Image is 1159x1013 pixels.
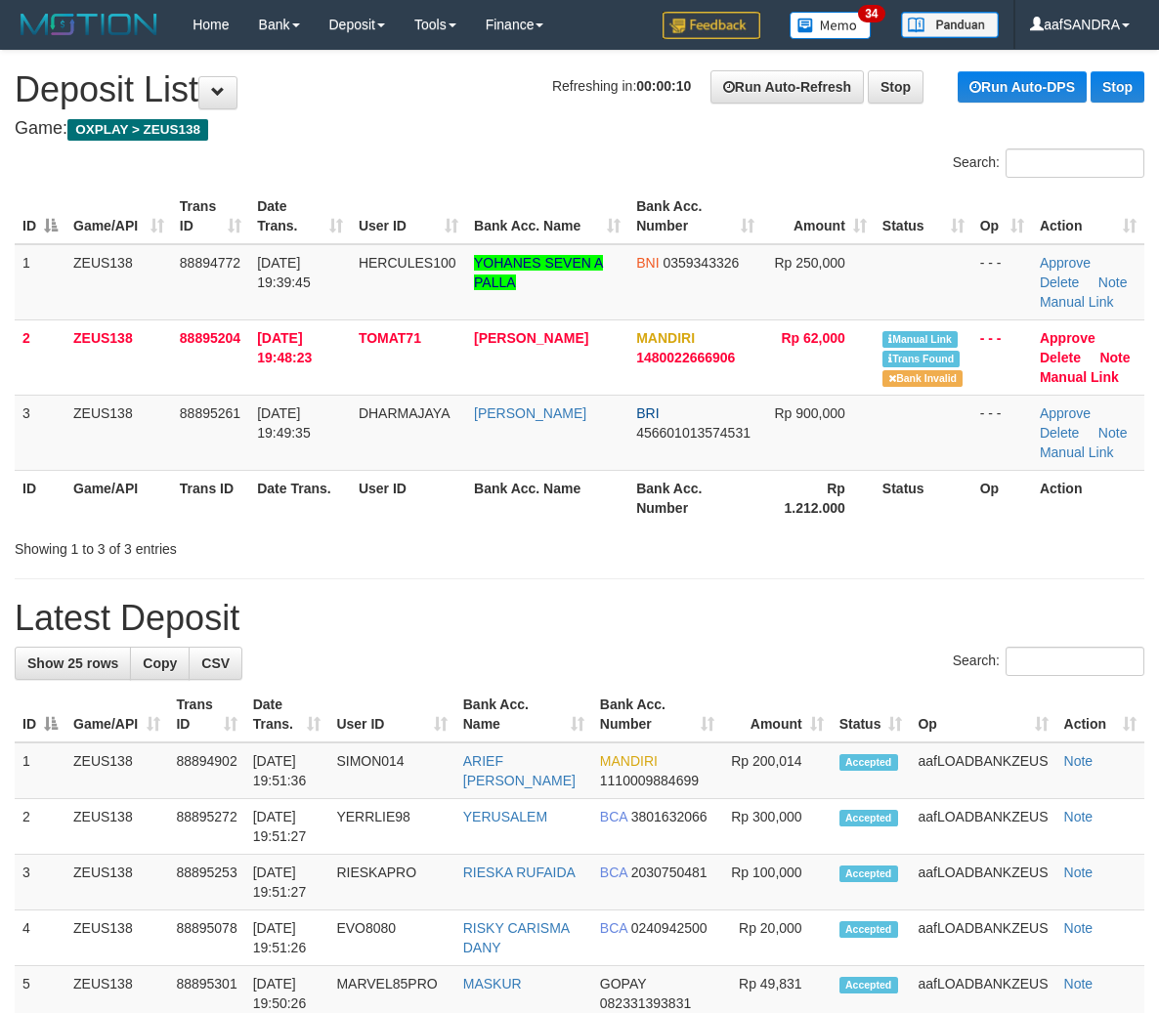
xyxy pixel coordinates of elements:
[172,470,249,526] th: Trans ID
[168,742,244,799] td: 88894902
[65,799,168,855] td: ZEUS138
[882,331,958,348] span: Manually Linked
[1056,687,1144,742] th: Action: activate to sort column ascending
[839,810,898,826] span: Accepted
[257,255,311,290] span: [DATE] 19:39:45
[636,255,659,271] span: BNI
[1040,294,1114,310] a: Manual Link
[636,350,735,365] span: Copy 1480022666906 to clipboard
[172,189,249,244] th: Trans ID: activate to sort column ascending
[1040,330,1095,346] a: Approve
[328,799,454,855] td: YERRLIE98
[839,754,898,771] span: Accepted
[15,799,65,855] td: 2
[143,655,177,671] span: Copy
[474,405,586,421] a: [PERSON_NAME]
[600,773,699,788] span: Copy 1110009884699 to clipboard
[910,910,1055,966] td: aafLOADBANKZEUS
[455,687,592,742] th: Bank Acc. Name: activate to sort column ascending
[628,189,761,244] th: Bank Acc. Number: activate to sort column ascending
[463,865,576,880] a: RIESKA RUFAIDA
[636,405,659,421] span: BRI
[722,799,831,855] td: Rp 300,000
[65,189,172,244] th: Game/API: activate to sort column ascending
[631,809,708,824] span: Copy 3801632066 to clipboard
[972,244,1032,320] td: - - -
[910,855,1055,910] td: aafLOADBANKZEUS
[249,189,351,244] th: Date Trans.: activate to sort column ascending
[1040,425,1079,441] a: Delete
[15,599,1144,638] h1: Latest Deposit
[15,742,65,799] td: 1
[910,742,1055,799] td: aafLOADBANKZEUS
[762,189,875,244] th: Amount: activate to sort column ascending
[832,687,911,742] th: Status: activate to sort column ascending
[168,910,244,966] td: 88895078
[636,330,695,346] span: MANDIRI
[15,189,65,244] th: ID: activate to sort column descending
[600,976,646,992] span: GOPAY
[592,687,723,742] th: Bank Acc. Number: activate to sort column ascending
[953,148,1144,178] label: Search:
[65,855,168,910] td: ZEUS138
[600,753,658,769] span: MANDIRI
[663,255,739,271] span: Copy 0359343326 to clipboard
[1040,350,1081,365] a: Delete
[463,920,570,955] a: RISKY CARISMA DANY
[790,12,872,39] img: Button%20Memo.svg
[245,910,329,966] td: [DATE] 19:51:26
[466,189,628,244] th: Bank Acc. Name: activate to sort column ascending
[65,395,172,470] td: ZEUS138
[722,742,831,799] td: Rp 200,014
[168,687,244,742] th: Trans ID: activate to sort column ascending
[953,647,1144,676] label: Search:
[328,910,454,966] td: EVO8080
[474,255,603,290] a: YOHANES SEVEN A PALLA
[15,855,65,910] td: 3
[774,405,844,421] span: Rp 900,000
[868,70,923,104] a: Stop
[359,255,456,271] span: HERCULES100
[1040,274,1079,290] a: Delete
[201,655,230,671] span: CSV
[15,531,468,559] div: Showing 1 to 3 of 3 entries
[722,910,831,966] td: Rp 20,000
[67,119,208,141] span: OXPLAY > ZEUS138
[552,78,691,94] span: Refreshing in:
[1091,71,1144,103] a: Stop
[839,865,898,882] span: Accepted
[875,470,972,526] th: Status
[1064,976,1094,992] a: Note
[762,470,875,526] th: Rp 1.212.000
[463,976,522,992] a: MASKUR
[245,799,329,855] td: [DATE] 19:51:27
[1040,444,1114,460] a: Manual Link
[636,425,751,441] span: Copy 456601013574531 to clipboard
[245,687,329,742] th: Date Trans.: activate to sort column ascending
[15,470,65,526] th: ID
[359,405,451,421] span: DHARMAJAYA
[257,330,312,365] span: [DATE] 19:48:23
[15,10,163,39] img: MOTION_logo.png
[466,470,628,526] th: Bank Acc. Name
[15,319,65,395] td: 2
[1040,405,1091,421] a: Approve
[636,78,691,94] strong: 00:00:10
[15,119,1144,139] h4: Game:
[65,319,172,395] td: ZEUS138
[474,330,588,346] a: [PERSON_NAME]
[722,855,831,910] td: Rp 100,000
[1032,470,1144,526] th: Action
[663,12,760,39] img: Feedback.jpg
[245,742,329,799] td: [DATE] 19:51:36
[328,855,454,910] td: RIESKAPRO
[328,742,454,799] td: SIMON014
[972,189,1032,244] th: Op: activate to sort column ascending
[168,855,244,910] td: 88895253
[27,655,118,671] span: Show 25 rows
[463,753,576,788] a: ARIEF [PERSON_NAME]
[1064,809,1094,824] a: Note
[722,687,831,742] th: Amount: activate to sort column ascending
[351,189,466,244] th: User ID: activate to sort column ascending
[130,647,190,680] a: Copy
